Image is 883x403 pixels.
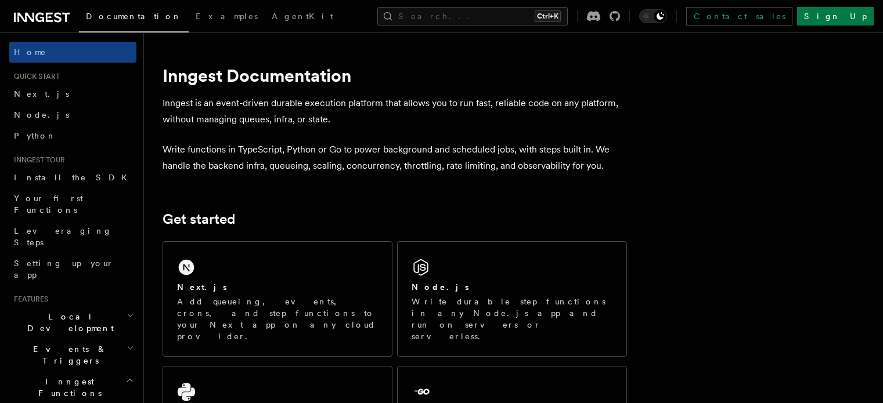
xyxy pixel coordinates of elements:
[9,343,127,366] span: Events & Triggers
[14,110,69,119] span: Node.js
[14,46,46,58] span: Home
[639,9,667,23] button: Toggle dark mode
[163,141,627,174] p: Write functions in TypeScript, Python or Go to power background and scheduled jobs, with steps bu...
[9,167,136,188] a: Install the SDK
[163,211,235,227] a: Get started
[797,7,874,26] a: Sign Up
[14,194,83,215] span: Your first Functions
[272,12,333,21] span: AgentKit
[177,296,378,342] p: Add queueing, events, crons, and step functions to your Next app on any cloud provider.
[535,10,561,22] kbd: Ctrl+K
[377,7,568,26] button: Search...Ctrl+K
[14,89,69,99] span: Next.js
[412,281,469,293] h2: Node.js
[9,306,136,339] button: Local Development
[79,3,189,32] a: Documentation
[9,83,136,104] a: Next.js
[163,95,627,128] p: Inngest is an event-driven durable execution platform that allows you to run fast, reliable code ...
[9,339,136,371] button: Events & Triggers
[9,295,48,304] span: Features
[9,376,125,399] span: Inngest Functions
[9,104,136,125] a: Node.js
[163,241,392,357] a: Next.jsAdd queueing, events, crons, and step functions to your Next app on any cloud provider.
[9,125,136,146] a: Python
[189,3,265,31] a: Examples
[397,241,627,357] a: Node.jsWrite durable step functions in any Node.js app and run on servers or serverless.
[265,3,340,31] a: AgentKit
[177,281,227,293] h2: Next.js
[14,259,114,279] span: Setting up your app
[14,226,112,247] span: Leveraging Steps
[9,220,136,253] a: Leveraging Steps
[86,12,182,21] span: Documentation
[14,173,134,182] span: Install the SDK
[686,7,792,26] a: Contact sales
[163,65,627,86] h1: Inngest Documentation
[9,311,127,334] span: Local Development
[9,72,60,81] span: Quick start
[9,253,136,285] a: Setting up your app
[412,296,612,342] p: Write durable step functions in any Node.js app and run on servers or serverless.
[14,131,56,140] span: Python
[196,12,258,21] span: Examples
[9,188,136,220] a: Your first Functions
[9,155,65,165] span: Inngest tour
[9,42,136,63] a: Home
